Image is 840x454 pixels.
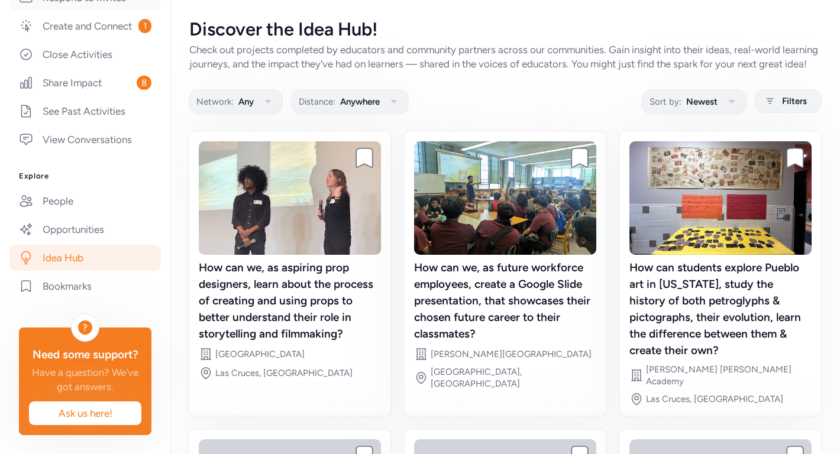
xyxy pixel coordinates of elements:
[9,70,161,96] a: Share Impact8
[291,89,409,114] button: Distance:Anywhere
[414,141,596,255] img: image
[629,260,812,359] div: How can students explore Pueblo art in [US_STATE], study the history of both petroglyphs & pictog...
[196,95,234,109] span: Network:
[642,89,747,114] button: Sort by:Newest
[646,393,783,405] div: Las Cruces, [GEOGRAPHIC_DATA]
[38,406,132,420] span: Ask us here!
[650,95,681,109] span: Sort by:
[137,76,151,90] span: 8
[9,41,161,67] a: Close Activities
[199,141,381,255] img: image
[9,245,161,271] a: Idea Hub
[629,141,812,255] img: image
[431,366,596,390] div: [GEOGRAPHIC_DATA], [GEOGRAPHIC_DATA]
[9,127,161,153] a: View Conversations
[28,365,142,394] div: Have a question? We've got answers.
[686,95,718,109] span: Newest
[19,171,151,181] h3: Explore
[28,346,142,363] div: Need some support?
[215,348,305,360] div: [GEOGRAPHIC_DATA]
[9,273,161,299] a: Bookmarks
[189,89,283,114] button: Network:Any
[431,348,592,360] div: [PERSON_NAME][GEOGRAPHIC_DATA]
[9,98,161,124] a: See Past Activities
[78,320,92,335] div: ?
[199,260,381,342] div: How can we, as aspiring prop designers, learn about the process of creating and using props to be...
[299,95,335,109] span: Distance:
[782,94,807,108] span: Filters
[215,367,353,379] div: Las Cruces, [GEOGRAPHIC_DATA]
[138,19,151,33] span: 1
[189,43,821,71] div: Check out projects completed by educators and community partners across our communities. Gain ins...
[238,95,254,109] span: Any
[414,260,596,342] div: How can we, as future workforce employees, create a Google Slide presentation, that showcases the...
[646,364,812,387] div: [PERSON_NAME] [PERSON_NAME] Academy
[189,19,821,40] div: Discover the Idea Hub!
[340,95,380,109] span: Anywhere
[9,216,161,242] a: Opportunities
[9,188,161,214] a: People
[28,401,142,426] button: Ask us here!
[9,13,161,39] a: Create and Connect1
